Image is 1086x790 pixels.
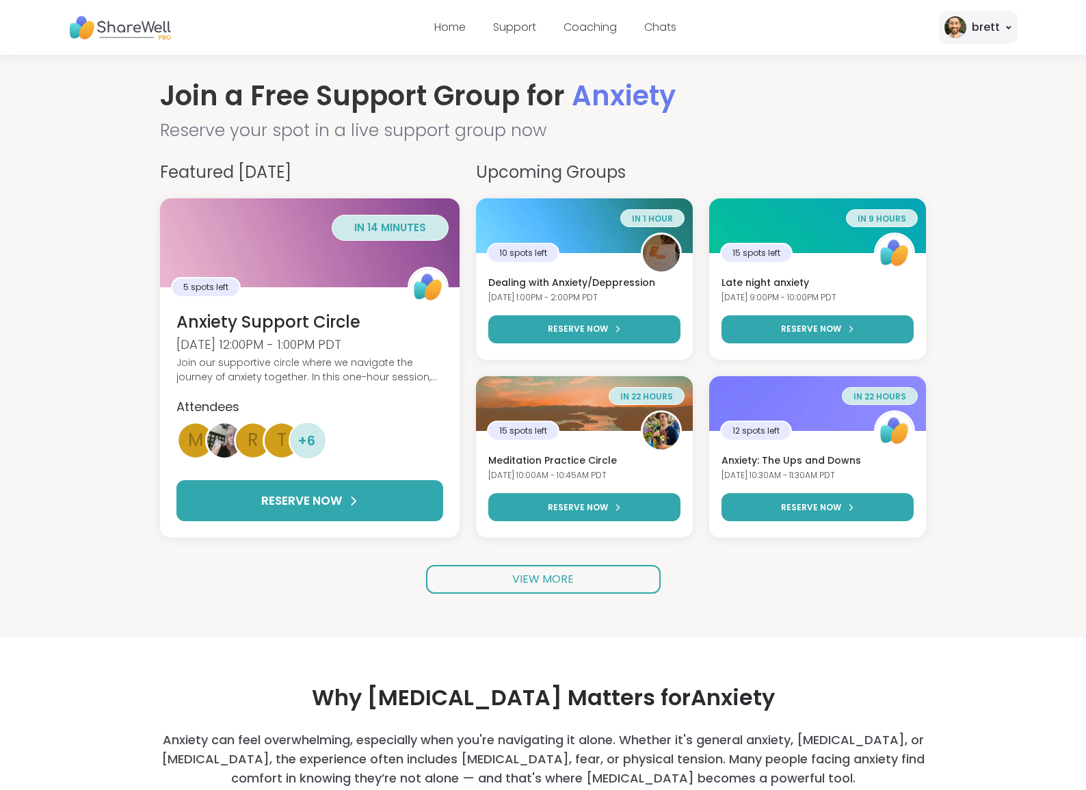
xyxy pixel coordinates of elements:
[410,269,447,306] img: ShareWell
[548,323,608,335] span: RESERVE NOW
[488,470,680,482] div: [DATE] 10:00AM - 10:45AM PDT
[488,493,680,521] button: RESERVE NOW
[853,391,906,402] span: in 22 hours
[709,198,926,253] img: Late night anxiety
[248,427,259,453] span: R
[176,356,443,384] div: Join our supportive circle where we navigate the journey of anxiety together. In this one-hour se...
[488,315,680,343] button: RESERVE NOW
[160,160,460,185] h4: Featured [DATE]
[488,276,680,290] h3: Dealing with Anxiety/Deppression
[644,19,676,35] a: Chats
[721,315,914,343] button: RESERVE NOW
[176,480,443,521] button: RESERVE NOW
[620,391,673,402] span: in 22 hours
[68,9,171,47] img: ShareWell Nav Logo
[160,77,926,115] h1: Join a Free Support Group for
[434,19,466,35] a: Home
[476,160,926,185] h4: Upcoming Groups
[476,376,693,431] img: Meditation Practice Circle
[781,323,841,335] span: RESERVE NOW
[499,425,547,437] span: 15 spots left
[188,427,203,453] span: M
[732,247,780,259] span: 15 spots left
[564,19,617,35] a: Coaching
[261,492,342,510] span: RESERVE NOW
[160,198,460,287] img: Anxiety Support Circle
[354,220,426,235] span: in 14 minutes
[493,19,536,35] a: Support
[548,501,608,514] span: RESERVE NOW
[721,454,914,468] h3: Anxiety: The Ups and Downs
[160,118,926,144] h2: Reserve your spot in a live support group now
[512,571,574,587] span: VIEW MORE
[721,470,914,482] div: [DATE] 10:30AM - 11:30AM PDT
[732,425,780,437] span: 12 spots left
[476,198,693,253] img: Dealing with Anxiety/Deppression
[176,311,443,334] h3: Anxiety Support Circle
[572,77,676,115] span: Anxiety
[176,336,443,353] div: [DATE] 12:00PM - 1:00PM PDT
[781,501,841,514] span: RESERVE NOW
[876,235,913,272] img: ShareWell
[277,427,287,453] span: t
[972,19,1000,36] div: brett
[312,681,775,714] h4: Why [MEDICAL_DATA] Matters for Anxiety
[488,454,680,468] h3: Meditation Practice Circle
[944,16,966,38] img: brett
[709,376,926,431] img: Anxiety: The Ups and Downs
[183,281,228,293] span: 5 spots left
[176,398,239,415] span: Attendees
[721,493,914,521] button: RESERVE NOW
[643,412,680,449] img: Nicholas
[632,213,673,224] span: in 1 hour
[876,412,913,449] img: ShareWell
[488,292,680,304] div: [DATE] 1:00PM - 2:00PM PDT
[426,565,661,594] a: VIEW MORE
[721,292,914,304] div: [DATE] 9:00PM - 10:00PM PDT
[643,235,680,272] img: Vici
[499,247,547,259] span: 10 spots left
[721,276,914,290] h3: Late night anxiety
[858,213,906,224] span: in 9 hours
[297,430,315,451] span: + 6
[207,423,241,458] img: huggy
